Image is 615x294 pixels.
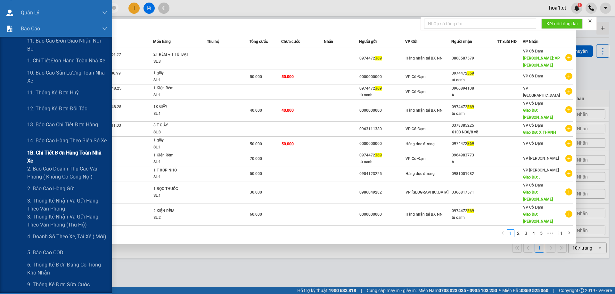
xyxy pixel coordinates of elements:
div: 0868587579 [452,55,497,62]
div: A [452,92,497,99]
img: solution-icon [6,26,13,32]
span: plus-circle [565,88,572,95]
div: X103 N30/8 về [452,129,497,136]
span: VP Cổ Đạm [523,123,543,128]
li: Next 5 Pages [545,229,555,237]
span: Hàng nhận tại BX NN [406,108,443,113]
li: 1 [507,229,514,237]
span: 50.000 [250,75,262,79]
div: 0963111380 [359,126,405,132]
span: VP [GEOGRAPHIC_DATA] [523,86,560,98]
div: 0378385225 [452,122,497,129]
div: 1K GIẤY [153,103,201,110]
span: 50.000 [250,171,262,176]
span: plus-circle [565,170,572,177]
a: 4 [530,230,537,237]
span: VP Cổ Đạm [406,90,425,94]
span: Quản Lý [21,9,39,17]
a: 5 [538,230,545,237]
span: 3. Thống kê nhận và gửi hàng theo văn phòng (thu hộ) [27,213,107,229]
span: right [567,231,571,235]
span: 2. Báo cáo doanh thu các văn phòng ( không có công nợ ) [27,165,107,181]
div: SL: 1 [153,110,201,117]
div: 0974472 [452,140,497,147]
span: VP [PERSON_NAME] [523,156,559,161]
span: 369 [467,71,474,75]
button: Kết nối tổng đài [541,19,583,29]
span: Hàng dọc đường [406,142,435,146]
div: 0000000000 [359,211,405,218]
span: TT xuất HĐ [497,39,517,44]
a: 3 [522,230,529,237]
input: Nhập số tổng đài [424,19,536,29]
div: 0964983773 [452,152,497,159]
span: 70.000 [250,156,262,161]
span: plus-circle [565,211,572,218]
li: 11 [555,229,565,237]
span: Thu hộ [207,39,219,44]
span: Hàng nhận tại BX NN [406,212,443,217]
span: plus-circle [565,140,572,147]
span: Tổng cước [250,39,268,44]
span: Báo cáo [21,25,40,33]
div: tú oanh [452,110,497,117]
button: right [565,229,573,237]
span: Người nhận [451,39,472,44]
li: Previous Page [499,229,507,237]
span: Giao DĐ: [PERSON_NAME] [523,108,553,120]
span: 369 [467,141,474,146]
span: [PERSON_NAME]: VP [PERSON_NAME] [523,56,560,68]
span: plus-circle [565,125,572,132]
span: 50.000 [250,142,262,146]
a: 11 [556,230,565,237]
span: Giao DĐ: X THÀNH [523,130,556,135]
div: tú oanh [452,77,497,83]
span: VP Cổ Đạm [523,101,543,106]
span: VP Cổ Đạm [523,49,543,53]
span: VP Cổ Đạm [406,75,425,79]
div: 0000000000 [359,107,405,114]
span: left [501,231,505,235]
div: 0974472 [452,208,497,214]
span: VP Nhận [523,39,538,44]
div: SL: 1 [153,174,201,181]
span: plus-circle [565,73,572,80]
span: 369 [375,86,382,91]
span: 4. Doanh số theo xe, tài xế ( mới) [27,233,106,241]
div: 8 T GIẤY [153,122,201,129]
span: Nhãn [324,39,333,44]
span: 10. Báo cáo sản lượng toàn nhà xe [27,69,107,85]
div: 0974472 [452,70,497,77]
span: 6. Thống kê đơn đang có trong kho nhận [27,261,107,277]
div: 2 KIỆN RÈM [153,208,201,215]
span: VP Cổ Đạm [523,205,543,210]
div: tú oanh [359,92,405,99]
span: close-circle [112,6,116,10]
span: 9. Thống kê đơn sửa cước [27,281,90,289]
span: VP Cổ Đạm [523,141,543,146]
span: plus-circle [565,155,572,162]
li: 4 [530,229,537,237]
div: 0986049282 [359,189,405,196]
div: 2T RÈM + 1 TÚI BẠT [153,51,201,58]
div: SL: 1 [153,77,201,84]
span: 40.000 [282,108,294,113]
li: 2 [514,229,522,237]
span: down [102,26,107,31]
span: 50.000 [282,142,294,146]
span: plus-circle [565,188,572,195]
span: plus-circle [565,54,572,61]
div: 0966894108 [452,85,497,92]
span: 2. Báo cáo hàng gửi [27,185,75,193]
div: SL: 8 [153,129,201,136]
span: 369 [375,153,382,157]
span: 11. Báo cáo đơn giao nhận nội bộ [27,37,107,53]
div: 1 Kiện Rèm [153,85,201,92]
span: 1. Chi tiết đơn hàng toàn nhà xe [27,57,105,65]
div: 1 BỌC THUỐC [153,186,201,193]
span: VP Gửi [405,39,417,44]
img: warehouse-icon [6,10,13,16]
span: 369 [467,105,474,109]
span: Giao DĐ: [PERSON_NAME] [523,190,553,202]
